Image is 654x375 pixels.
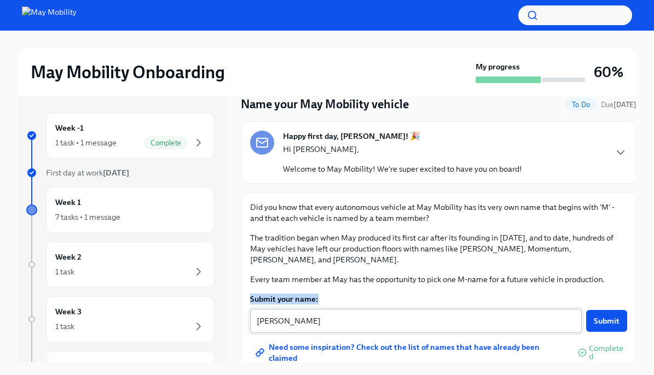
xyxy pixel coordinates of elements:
[601,99,636,110] span: September 21st, 2025 09:00
[55,306,82,318] h6: Week 3
[55,251,82,263] h6: Week 2
[26,113,215,159] a: Week -11 task • 1 messageComplete
[26,167,215,178] a: First day at work[DATE]
[250,342,574,364] a: Need some inspiration? Check out the list of names that have already been claimed
[565,101,597,109] span: To Do
[250,274,627,285] p: Every team member at May has the opportunity to pick one M-name for a future vehicle in production.
[594,62,623,82] h3: 60%
[476,61,520,72] strong: My progress
[46,168,129,178] span: First day at work
[55,360,82,372] h6: Week 4
[22,7,77,24] img: May Mobility
[103,168,129,178] strong: [DATE]
[283,144,522,155] p: Hi [PERSON_NAME],
[614,101,636,109] strong: [DATE]
[250,232,627,265] p: The tradition began when May produced its first car after its founding in [DATE], and to date, hu...
[589,344,627,361] span: Completed
[55,196,81,208] h6: Week 1
[594,315,620,326] span: Submit
[258,347,566,358] span: Need some inspiration? Check out the list of names that have already been claimed
[257,314,575,327] textarea: [PERSON_NAME]
[250,294,627,304] label: Submit your name:
[55,321,74,332] div: 1 task
[26,296,215,342] a: Week 31 task
[26,242,215,288] a: Week 21 task
[241,96,409,113] h4: Name your May Mobility vehicle
[55,122,84,134] h6: Week -1
[26,187,215,233] a: Week 17 tasks • 1 message
[55,212,120,222] div: 7 tasks • 1 message
[144,139,188,147] span: Complete
[55,137,117,148] div: 1 task • 1 message
[55,266,74,277] div: 1 task
[31,61,225,83] h2: May Mobility Onboarding
[283,163,522,174] p: Welcome to May Mobility! We're super excited to have you on board!
[586,310,627,332] button: Submit
[601,101,636,109] span: Due
[250,202,627,224] p: Did you know that every autonomous vehicle at May Mobility has its very own name that begins with...
[283,131,420,142] strong: Happy first day, [PERSON_NAME]! 🎉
